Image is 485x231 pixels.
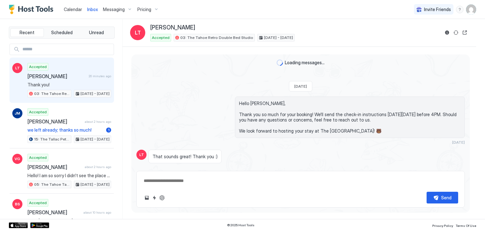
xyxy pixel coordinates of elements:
[27,73,86,79] span: [PERSON_NAME]
[27,218,111,224] span: Hello [PERSON_NAME], Thank you so much for your booking! We'll send the check-in instructions [DA...
[89,30,104,35] span: Unread
[424,7,451,12] span: Invite Friends
[85,120,111,124] span: about 2 hours ago
[135,29,141,36] span: LT
[152,35,170,41] span: Accepted
[452,140,465,145] span: [DATE]
[34,182,70,187] span: 05: The Tahoe Tamarack Pet Friendly Studio
[87,6,98,13] a: Inbox
[456,6,464,13] div: menu
[34,136,70,142] span: 15: The Tallac Pet Friendly Studio
[443,29,451,36] button: Reservation information
[27,127,104,133] span: we left already; thanks so much!
[27,164,82,170] span: [PERSON_NAME]
[9,222,28,228] a: App Store
[103,7,125,12] span: Messaging
[27,209,81,215] span: [PERSON_NAME]
[29,109,47,115] span: Accepted
[461,29,469,36] button: Open reservation
[239,101,461,134] span: Hello [PERSON_NAME], Thank you so much for your booking! We'll send the check-in instructions [DA...
[9,5,56,14] a: Host Tools Logo
[285,60,325,66] span: Loading messages...
[81,136,110,142] span: [DATE] - [DATE]
[153,154,218,159] span: That sounds great! Thank you :)
[294,84,307,89] span: [DATE]
[27,82,111,88] span: Thank you!
[432,224,453,228] span: Privacy Policy
[9,27,115,39] div: tab-group
[81,91,110,97] span: [DATE] - [DATE]
[30,222,49,228] a: Google Play Store
[15,110,20,116] span: JM
[432,222,453,228] a: Privacy Policy
[83,210,111,215] span: about 10 hours ago
[27,118,82,125] span: [PERSON_NAME]
[139,152,144,158] span: LT
[441,194,452,201] div: Send
[64,7,82,12] span: Calendar
[158,194,166,202] button: ChatGPT Auto Reply
[15,156,20,162] span: VG
[466,4,476,15] div: User profile
[456,224,476,228] span: Terms Of Use
[180,35,253,41] span: 03: The Tahoe Retro Double Bed Studio
[34,91,70,97] span: 03: The Tahoe Retro Double Bed Studio
[85,165,111,169] span: about 2 hours ago
[87,7,98,12] span: Inbox
[452,29,460,36] button: Sync reservation
[81,182,110,187] span: [DATE] - [DATE]
[227,223,254,227] span: © 2025 Host Tools
[151,194,158,202] button: Quick reply
[20,30,34,35] span: Recent
[27,173,111,178] span: Hello! I am so sorry I didn’t see the place to add a dog. I’ve used you guys in the past via my m...
[29,64,47,70] span: Accepted
[15,65,20,71] span: LT
[427,192,458,203] button: Send
[150,24,195,31] span: [PERSON_NAME]
[148,165,161,170] span: [DATE]
[137,7,151,12] span: Pricing
[264,35,293,41] span: [DATE] - [DATE]
[51,30,73,35] span: Scheduled
[10,28,44,37] button: Recent
[20,44,114,55] input: Input Field
[15,201,20,207] span: BS
[29,200,47,206] span: Accepted
[64,6,82,13] a: Calendar
[80,28,113,37] button: Unread
[277,59,283,66] div: loading
[89,74,111,78] span: 20 minutes ago
[143,194,151,202] button: Upload image
[108,128,110,132] span: 1
[456,222,476,228] a: Terms Of Use
[45,28,79,37] button: Scheduled
[29,155,47,160] span: Accepted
